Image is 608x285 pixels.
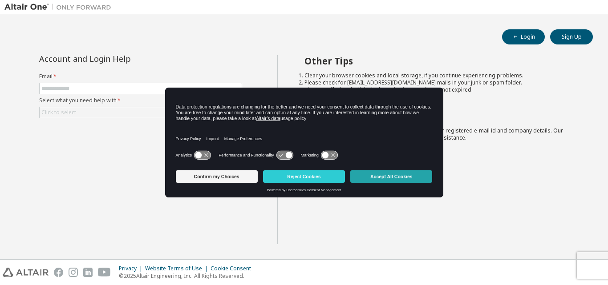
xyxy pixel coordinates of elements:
[304,79,577,86] li: Please check for [EMAIL_ADDRESS][DOMAIN_NAME] mails in your junk or spam folder.
[39,55,202,62] div: Account and Login Help
[83,268,93,277] img: linkedin.svg
[211,265,256,272] div: Cookie Consent
[40,107,242,118] div: Click to select
[304,86,577,93] li: Please verify that the links in the activation e-mails are not expired.
[550,29,593,44] button: Sign Up
[304,55,577,67] h2: Other Tips
[98,268,111,277] img: youtube.svg
[39,73,242,80] label: Email
[502,29,545,44] button: Login
[119,272,256,280] p: © 2025 Altair Engineering, Inc. All Rights Reserved.
[4,3,116,12] img: Altair One
[3,268,49,277] img: altair_logo.svg
[119,265,145,272] div: Privacy
[54,268,63,277] img: facebook.svg
[41,109,76,116] div: Click to select
[39,97,242,104] label: Select what you need help with
[69,268,78,277] img: instagram.svg
[304,72,577,79] li: Clear your browser cookies and local storage, if you continue experiencing problems.
[145,265,211,272] div: Website Terms of Use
